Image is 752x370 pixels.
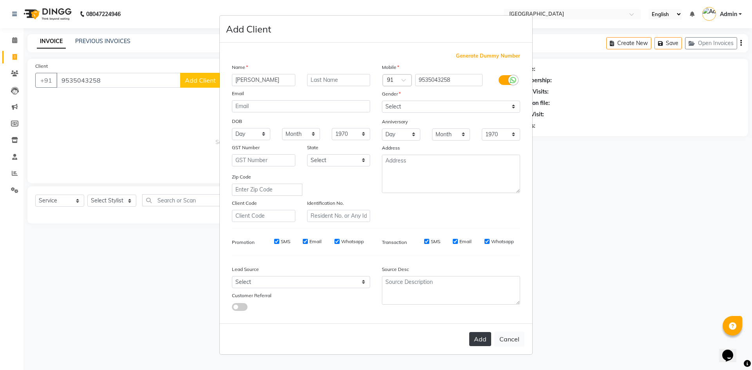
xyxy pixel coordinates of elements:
label: DOB [232,118,242,125]
input: GST Number [232,154,295,166]
iframe: chat widget [719,339,744,362]
input: Enter Zip Code [232,184,302,196]
label: GST Number [232,144,260,151]
label: SMS [281,238,290,245]
label: Whatsapp [341,238,364,245]
label: Zip Code [232,173,251,180]
label: Email [232,90,244,97]
span: Generate Dummy Number [456,52,520,60]
input: Email [232,100,370,112]
label: Client Code [232,200,257,207]
button: Cancel [494,332,524,347]
label: SMS [431,238,440,245]
label: Promotion [232,239,255,246]
label: Identification No. [307,200,344,207]
label: Mobile [382,64,399,71]
label: Anniversary [382,118,408,125]
label: Email [459,238,472,245]
label: Source Desc [382,266,409,273]
label: State [307,144,318,151]
input: First Name [232,74,295,86]
input: Client Code [232,210,295,222]
label: Gender [382,90,401,97]
label: Customer Referral [232,292,271,299]
input: Resident No. or Any Id [307,210,371,222]
label: Lead Source [232,266,259,273]
label: Whatsapp [491,238,514,245]
h4: Add Client [226,22,271,36]
label: Email [309,238,322,245]
label: Transaction [382,239,407,246]
input: Last Name [307,74,371,86]
label: Name [232,64,248,71]
button: Add [469,332,491,346]
label: Address [382,144,400,152]
input: Mobile [415,74,483,86]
